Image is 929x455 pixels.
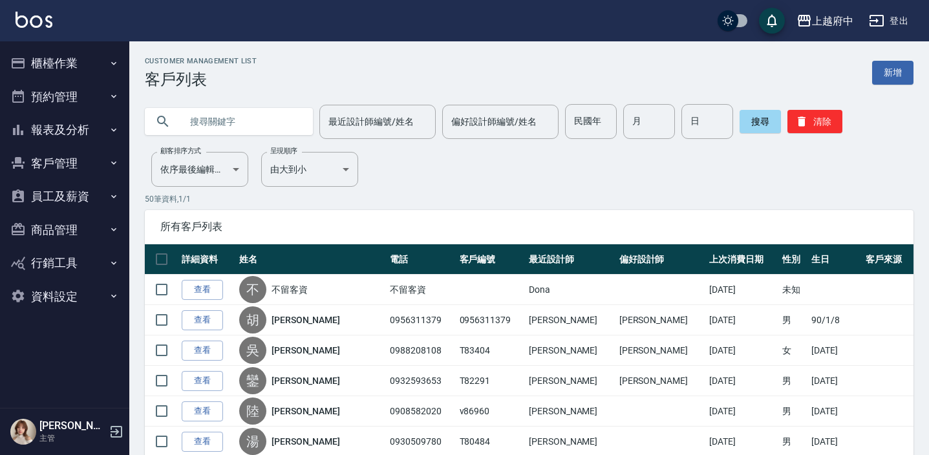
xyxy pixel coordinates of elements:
a: 查看 [182,341,223,361]
a: 查看 [182,401,223,421]
td: 90/1/8 [808,305,862,335]
h2: Customer Management List [145,57,257,65]
td: 0988208108 [387,335,456,366]
th: 最近設計師 [526,244,616,275]
label: 顧客排序方式 [160,146,201,156]
th: 上次消費日期 [706,244,778,275]
td: [PERSON_NAME] [616,366,707,396]
button: 搜尋 [740,110,781,133]
th: 客戶編號 [456,244,526,275]
div: 胡 [239,306,266,333]
a: 新增 [872,61,913,85]
td: Dona [526,275,616,305]
button: 商品管理 [5,213,124,247]
a: [PERSON_NAME] [272,435,340,448]
a: [PERSON_NAME] [272,344,340,357]
div: 由大到小 [261,152,358,187]
th: 姓名 [236,244,387,275]
button: 員工及薪資 [5,180,124,213]
td: 男 [779,366,809,396]
td: 女 [779,335,809,366]
button: 資料設定 [5,280,124,313]
a: 查看 [182,432,223,452]
div: 依序最後編輯時間 [151,152,248,187]
button: 預約管理 [5,80,124,114]
div: 陸 [239,397,266,425]
td: [PERSON_NAME] [616,305,707,335]
td: [PERSON_NAME] [616,335,707,366]
h5: [PERSON_NAME] [39,419,105,432]
div: 鑾 [239,367,266,394]
td: 0932593653 [387,366,456,396]
td: [PERSON_NAME] [526,335,616,366]
input: 搜尋關鍵字 [181,104,303,139]
td: v86960 [456,396,526,427]
td: 男 [779,305,809,335]
th: 性別 [779,244,809,275]
span: 所有客戶列表 [160,220,898,233]
th: 偏好設計師 [616,244,707,275]
a: [PERSON_NAME] [272,374,340,387]
td: T83404 [456,335,526,366]
button: save [759,8,785,34]
p: 50 筆資料, 1 / 1 [145,193,913,205]
td: 不留客資 [387,275,456,305]
button: 報表及分析 [5,113,124,147]
div: 吳 [239,337,266,364]
th: 詳細資料 [178,244,236,275]
button: 上越府中 [791,8,859,34]
h3: 客戶列表 [145,70,257,89]
td: [PERSON_NAME] [526,305,616,335]
button: 櫃檯作業 [5,47,124,80]
button: 行銷工具 [5,246,124,280]
td: [DATE] [706,335,778,366]
td: [DATE] [706,305,778,335]
th: 客戶來源 [862,244,913,275]
td: [DATE] [706,366,778,396]
td: 0908582020 [387,396,456,427]
td: 0956311379 [456,305,526,335]
div: 湯 [239,428,266,455]
td: 未知 [779,275,809,305]
p: 主管 [39,432,105,444]
td: [DATE] [706,275,778,305]
img: Logo [16,12,52,28]
img: Person [10,419,36,445]
label: 呈現順序 [270,146,297,156]
td: 0956311379 [387,305,456,335]
td: 男 [779,396,809,427]
a: 查看 [182,371,223,391]
td: T82291 [456,366,526,396]
div: 不 [239,276,266,303]
a: 查看 [182,280,223,300]
a: [PERSON_NAME] [272,313,340,326]
th: 生日 [808,244,862,275]
td: [DATE] [706,396,778,427]
button: 登出 [864,9,913,33]
button: 清除 [787,110,842,133]
div: 上越府中 [812,13,853,29]
td: [DATE] [808,366,862,396]
td: [PERSON_NAME] [526,366,616,396]
button: 客戶管理 [5,147,124,180]
td: [DATE] [808,396,862,427]
td: [PERSON_NAME] [526,396,616,427]
a: 不留客資 [272,283,308,296]
a: [PERSON_NAME] [272,405,340,418]
a: 查看 [182,310,223,330]
th: 電話 [387,244,456,275]
td: [DATE] [808,335,862,366]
